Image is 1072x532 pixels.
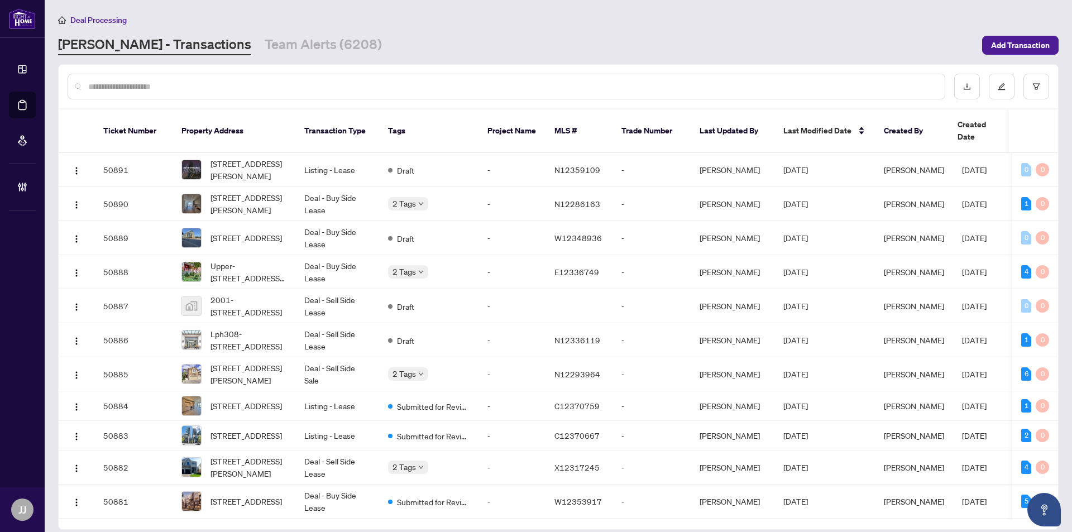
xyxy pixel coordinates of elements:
[418,371,424,377] span: down
[210,328,286,352] span: Lph308-[STREET_ADDRESS]
[1021,333,1031,347] div: 1
[1036,429,1049,442] div: 0
[210,260,286,284] span: Upper-[STREET_ADDRESS][PERSON_NAME]
[1021,367,1031,381] div: 6
[393,197,416,210] span: 2 Tags
[691,255,774,289] td: [PERSON_NAME]
[68,492,85,510] button: Logo
[1036,231,1049,245] div: 0
[783,267,808,277] span: [DATE]
[72,371,81,380] img: Logo
[397,400,470,413] span: Submitted for Review
[998,83,1006,90] span: edit
[18,502,26,517] span: JJ
[68,161,85,179] button: Logo
[295,289,379,323] td: Deal - Sell Side Lease
[1021,231,1031,245] div: 0
[68,195,85,213] button: Logo
[949,109,1027,153] th: Created Date
[478,421,545,450] td: -
[210,495,282,507] span: [STREET_ADDRESS]
[554,199,600,209] span: N12286163
[1036,461,1049,474] div: 0
[962,267,987,277] span: [DATE]
[691,153,774,187] td: [PERSON_NAME]
[94,255,173,289] td: 50888
[182,396,201,415] img: thumbnail-img
[68,297,85,315] button: Logo
[295,357,379,391] td: Deal - Sell Side Sale
[295,485,379,519] td: Deal - Buy Side Lease
[991,36,1050,54] span: Add Transaction
[962,462,987,472] span: [DATE]
[1036,163,1049,176] div: 0
[554,430,600,440] span: C12370667
[210,294,286,318] span: 2001-[STREET_ADDRESS]
[884,199,944,209] span: [PERSON_NAME]
[962,199,987,209] span: [DATE]
[72,498,81,507] img: Logo
[612,221,691,255] td: -
[954,74,980,99] button: download
[554,369,600,379] span: N12293964
[478,289,545,323] td: -
[68,426,85,444] button: Logo
[210,400,282,412] span: [STREET_ADDRESS]
[958,118,1004,143] span: Created Date
[478,450,545,485] td: -
[295,323,379,357] td: Deal - Sell Side Lease
[1036,333,1049,347] div: 0
[94,153,173,187] td: 50891
[68,365,85,383] button: Logo
[1023,74,1049,99] button: filter
[612,323,691,357] td: -
[72,234,81,243] img: Logo
[962,430,987,440] span: [DATE]
[72,303,81,311] img: Logo
[478,109,545,153] th: Project Name
[1021,163,1031,176] div: 0
[182,426,201,445] img: thumbnail-img
[783,462,808,472] span: [DATE]
[295,450,379,485] td: Deal - Sell Side Lease
[295,391,379,421] td: Listing - Lease
[783,165,808,175] span: [DATE]
[691,421,774,450] td: [PERSON_NAME]
[182,365,201,384] img: thumbnail-img
[1027,493,1061,526] button: Open asap
[783,401,808,411] span: [DATE]
[1021,399,1031,413] div: 1
[72,200,81,209] img: Logo
[612,289,691,323] td: -
[295,153,379,187] td: Listing - Lease
[295,187,379,221] td: Deal - Buy Side Lease
[210,191,286,216] span: [STREET_ADDRESS][PERSON_NAME]
[94,221,173,255] td: 50889
[691,289,774,323] td: [PERSON_NAME]
[72,402,81,411] img: Logo
[989,74,1014,99] button: edit
[478,323,545,357] td: -
[691,323,774,357] td: [PERSON_NAME]
[1032,83,1040,90] span: filter
[68,263,85,281] button: Logo
[963,83,971,90] span: download
[210,429,282,442] span: [STREET_ADDRESS]
[94,187,173,221] td: 50890
[418,464,424,470] span: down
[691,109,774,153] th: Last Updated By
[962,233,987,243] span: [DATE]
[783,496,808,506] span: [DATE]
[182,228,201,247] img: thumbnail-img
[182,262,201,281] img: thumbnail-img
[295,255,379,289] td: Deal - Buy Side Lease
[1021,299,1031,313] div: 0
[397,430,470,442] span: Submitted for Review
[884,369,944,379] span: [PERSON_NAME]
[554,267,599,277] span: E12336749
[58,35,251,55] a: [PERSON_NAME] - Transactions
[210,157,286,182] span: [STREET_ADDRESS][PERSON_NAME]
[691,391,774,421] td: [PERSON_NAME]
[783,369,808,379] span: [DATE]
[554,401,600,411] span: C12370759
